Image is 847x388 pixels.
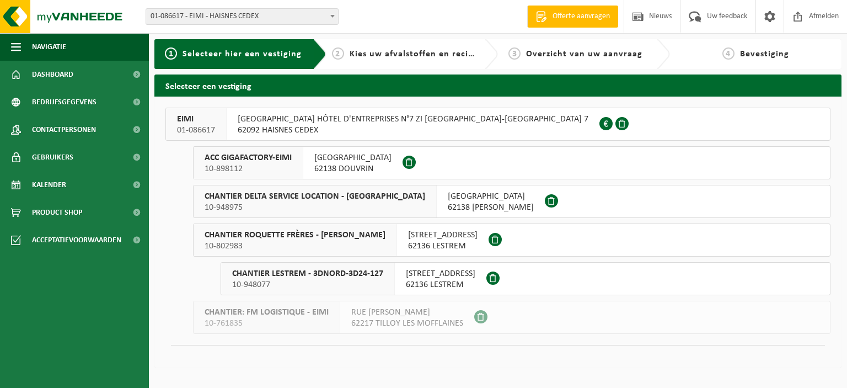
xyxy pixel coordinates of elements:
span: [GEOGRAPHIC_DATA] HÔTEL D'ENTREPRISES N°7 ZI [GEOGRAPHIC_DATA]-[GEOGRAPHIC_DATA] 7 [238,114,588,125]
button: CHANTIER DELTA SERVICE LOCATION - [GEOGRAPHIC_DATA] 10-948975 [GEOGRAPHIC_DATA]62138 [PERSON_NAME] [193,185,830,218]
span: 1 [165,47,177,60]
span: 01-086617 [177,125,215,136]
span: Kalender [32,171,66,199]
span: 01-086617 - EIMI - HAISNES CEDEX [146,9,338,24]
span: ACC GIGAFACTORY-EIMI [205,152,292,163]
span: 10-898112 [205,163,292,174]
span: Gebruikers [32,143,73,171]
span: CHANTIER ROQUETTE FRÈRES - [PERSON_NAME] [205,230,385,241]
span: 62217 TILLOY LES MOFFLAINES [351,318,463,329]
span: 62136 LESTREM [408,241,478,252]
span: Offerte aanvragen [550,11,613,22]
span: 10-948077 [232,279,383,290]
span: EIMI [177,114,215,125]
span: 62138 DOUVRIN [314,163,392,174]
button: EIMI 01-086617 [GEOGRAPHIC_DATA] HÔTEL D'ENTREPRISES N°7 ZI [GEOGRAPHIC_DATA]-[GEOGRAPHIC_DATA] 7... [165,108,830,141]
span: 01-086617 - EIMI - HAISNES CEDEX [146,8,339,25]
span: 10-948975 [205,202,425,213]
button: CHANTIER ROQUETTE FRÈRES - [PERSON_NAME] 10-802983 [STREET_ADDRESS]62136 LESTREM [193,224,830,257]
h2: Selecteer een vestiging [154,75,841,96]
span: CHANTIER LESTREM - 3DNORD-3D24-127 [232,268,383,279]
span: CHANTIER: FM LOGISTIQUE - EIMI [205,307,329,318]
span: [STREET_ADDRESS] [408,230,478,241]
span: 10-802983 [205,241,385,252]
span: 62136 LESTREM [406,279,475,290]
span: RUE [PERSON_NAME] [351,307,463,318]
span: [GEOGRAPHIC_DATA] [314,152,392,163]
span: 62138 [PERSON_NAME] [448,202,534,213]
span: Bevestiging [740,50,789,59]
button: CHANTIER LESTREM - 3DNORD-3D24-127 10-948077 [STREET_ADDRESS]62136 LESTREM [221,262,830,295]
span: Acceptatievoorwaarden [32,226,121,254]
span: [STREET_ADDRESS] [406,268,475,279]
span: 10-761835 [205,318,329,329]
span: Overzicht van uw aanvraag [526,50,642,59]
span: 4 [722,47,735,60]
span: CHANTIER DELTA SERVICE LOCATION - [GEOGRAPHIC_DATA] [205,191,425,202]
span: 3 [508,47,521,60]
a: Offerte aanvragen [527,6,618,28]
span: Kies uw afvalstoffen en recipiënten [350,50,501,59]
span: Product Shop [32,199,82,226]
span: 62092 HAISNES CEDEX [238,125,588,136]
span: Dashboard [32,61,73,88]
span: 2 [332,47,344,60]
button: ACC GIGAFACTORY-EIMI 10-898112 [GEOGRAPHIC_DATA]62138 DOUVRIN [193,146,830,179]
span: Bedrijfsgegevens [32,88,97,116]
span: [GEOGRAPHIC_DATA] [448,191,534,202]
span: Navigatie [32,33,66,61]
span: Contactpersonen [32,116,96,143]
span: Selecteer hier een vestiging [183,50,302,59]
